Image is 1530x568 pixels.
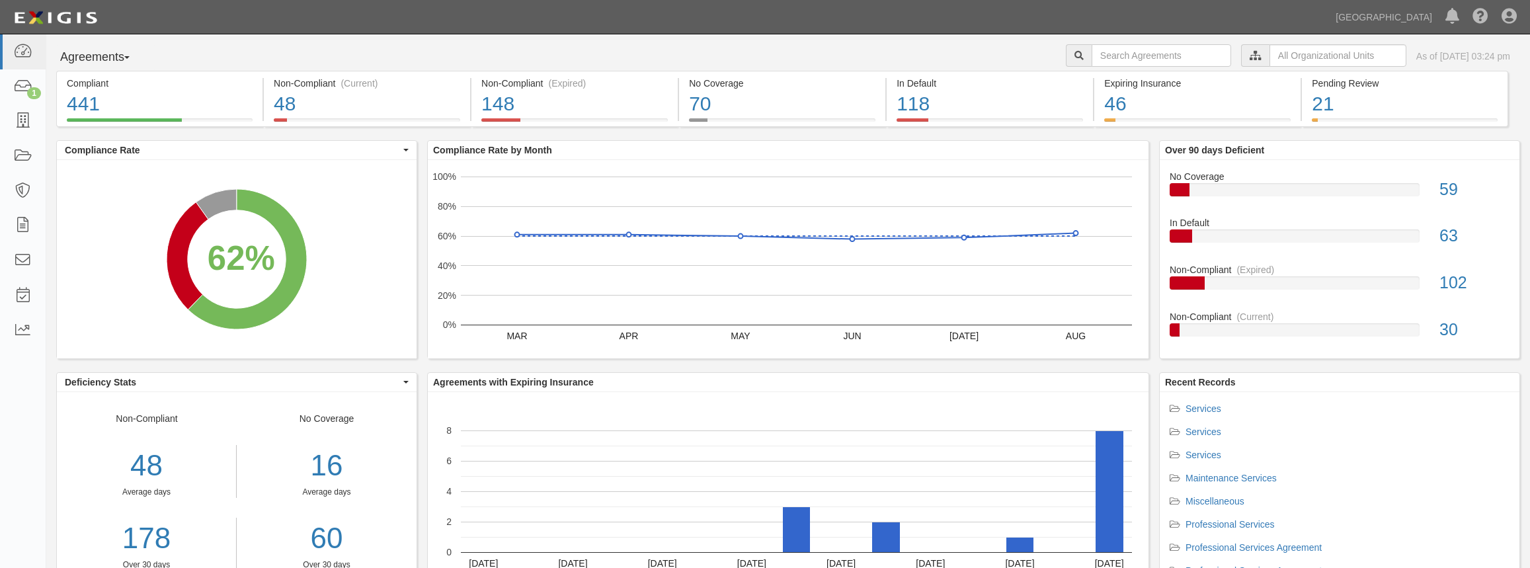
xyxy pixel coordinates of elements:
text: 2 [446,516,452,527]
text: 0 [446,547,452,557]
div: 30 [1429,318,1519,342]
div: 102 [1429,271,1519,295]
a: Non-Compliant(Current)48 [264,118,470,129]
text: 20% [438,290,456,300]
div: Non-Compliant [1160,263,1519,276]
div: 70 [689,90,875,118]
a: Compliant441 [56,118,262,129]
b: Agreements with Expiring Insurance [433,377,594,387]
button: Compliance Rate [57,141,417,159]
text: MAY [731,331,750,341]
text: [DATE] [949,331,979,341]
a: Services [1186,426,1221,437]
div: (Current) [341,77,378,90]
input: Search Agreements [1092,44,1231,67]
svg: A chart. [57,160,417,358]
a: Non-Compliant(Expired)102 [1170,263,1510,310]
div: 148 [481,90,668,118]
div: In Default [897,77,1083,90]
div: Expiring Insurance [1104,77,1291,90]
text: 60% [438,231,456,241]
svg: A chart. [428,160,1148,358]
b: Over 90 days Deficient [1165,145,1264,155]
a: No Coverage59 [1170,170,1510,217]
div: 62% [208,234,275,282]
div: 441 [67,90,253,118]
img: logo-5460c22ac91f19d4615b14bd174203de0afe785f0fc80cf4dbbc73dc1793850b.png [10,6,101,30]
div: 118 [897,90,1083,118]
a: Professional Services Agreement [1186,542,1322,553]
div: Compliant [67,77,253,90]
div: In Default [1160,216,1519,229]
text: APR [620,331,639,341]
text: 4 [446,486,452,497]
input: All Organizational Units [1269,44,1406,67]
a: Services [1186,403,1221,414]
a: 178 [57,518,236,559]
div: Non-Compliant (Current) [274,77,460,90]
text: 6 [446,456,452,466]
div: Non-Compliant (Expired) [481,77,668,90]
button: Deficiency Stats [57,373,417,391]
div: Average days [247,487,407,498]
b: Compliance Rate by Month [433,145,552,155]
a: Professional Services [1186,519,1275,530]
div: As of [DATE] 03:24 pm [1416,50,1510,63]
a: Maintenance Services [1186,473,1277,483]
div: (Expired) [548,77,586,90]
div: No Coverage [1160,170,1519,183]
a: Non-Compliant(Expired)148 [471,118,678,129]
div: No Coverage [689,77,875,90]
div: 16 [247,445,407,487]
text: MAR [506,331,527,341]
a: Non-Compliant(Current)30 [1170,310,1510,347]
a: In Default63 [1170,216,1510,263]
text: JUN [843,331,861,341]
text: 0% [443,319,456,330]
a: No Coverage70 [679,118,885,129]
a: In Default118 [887,118,1093,129]
div: (Current) [1236,310,1273,323]
a: Services [1186,450,1221,460]
text: 100% [432,171,456,182]
span: Compliance Rate [65,143,400,157]
a: Expiring Insurance46 [1094,118,1301,129]
div: 48 [274,90,460,118]
div: Non-Compliant [1160,310,1519,323]
text: 80% [438,201,456,212]
div: 46 [1104,90,1291,118]
div: 21 [1312,90,1498,118]
a: 60 [247,518,407,559]
b: Recent Records [1165,377,1236,387]
span: Deficiency Stats [65,376,400,389]
a: Miscellaneous [1186,496,1244,507]
a: [GEOGRAPHIC_DATA] [1329,4,1439,30]
div: Pending Review [1312,77,1498,90]
button: Agreements [56,44,155,71]
div: (Expired) [1236,263,1274,276]
div: 59 [1429,178,1519,202]
text: AUG [1066,331,1086,341]
a: Pending Review21 [1302,118,1508,129]
text: 40% [438,261,456,271]
div: 63 [1429,224,1519,248]
div: Average days [57,487,236,498]
div: 48 [57,445,236,487]
div: 1 [27,87,41,99]
i: Help Center - Complianz [1472,9,1488,25]
text: 8 [446,425,452,436]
